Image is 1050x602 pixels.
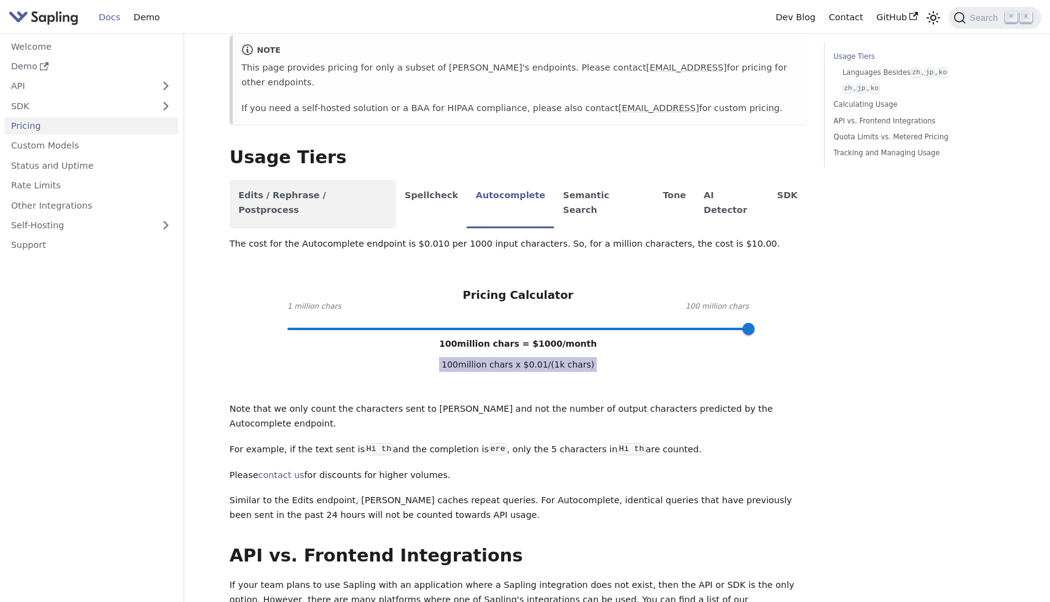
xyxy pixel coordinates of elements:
[1005,12,1017,23] kbd: ⌘
[4,156,178,174] a: Status and Uptime
[911,68,922,78] code: zh
[92,8,127,27] a: Docs
[924,68,935,78] code: jp
[822,8,870,27] a: Contact
[4,117,178,135] a: Pricing
[230,237,807,252] p: The cost for the Autocomplete endpoint is $0.010 per 1000 input characters. So, for a million cha...
[4,97,154,115] a: SDK
[842,83,854,94] code: zh
[834,131,1000,143] a: Quota Limits vs. Metered Pricing
[654,180,695,228] li: Tone
[834,51,1000,63] a: Usage Tiers
[4,217,178,234] a: Self-Hosting
[230,468,807,483] p: Please for discounts for higher volumes.
[966,13,1005,23] span: Search
[467,180,554,228] li: Autocomplete
[230,545,807,567] h2: API vs. Frontend Integrations
[241,44,798,58] div: note
[287,301,341,313] span: 1 million chars
[230,402,807,431] p: Note that we only count the characters sent to [PERSON_NAME] and not the number of output charact...
[489,443,507,455] code: ere
[9,9,83,26] a: Sapling.ai
[127,8,166,27] a: Demo
[154,97,178,115] button: Expand sidebar category 'SDK'
[439,357,597,372] span: 100 million chars x $ 0.01 /(1k chars)
[396,180,467,228] li: Spellcheck
[925,9,943,26] button: Switch between dark and light mode (currently light mode)
[230,147,807,169] h2: Usage Tiers
[4,58,178,75] a: Demo
[230,493,807,523] p: Similar to the Edits endpoint, [PERSON_NAME] caches repeat queries. For Autocomplete, identical q...
[259,470,305,480] a: contact us
[4,137,178,155] a: Custom Models
[4,196,178,214] a: Other Integrations
[842,67,996,79] a: Languages Besideszh,jp,ko
[834,147,1000,159] a: Tracking and Managing Usage
[4,236,178,254] a: Support
[685,301,749,313] span: 100 million chars
[856,83,867,94] code: jp
[241,101,798,116] p: If you need a self-hosted solution or a BAA for HIPAA compliance, please also contact for custom ...
[230,180,396,228] li: Edits / Rephrase / Postprocess
[365,443,393,455] code: Hi th
[154,77,178,95] button: Expand sidebar category 'API'
[9,9,79,26] img: Sapling.ai
[695,180,769,228] li: AI Detector
[4,177,178,195] a: Rate Limits
[768,180,806,228] li: SDK
[937,68,948,78] code: ko
[646,63,726,72] a: [EMAIL_ADDRESS]
[554,180,654,228] li: Semantic Search
[241,61,798,90] p: This page provides pricing for only a subset of [PERSON_NAME]'s endpoints. Please contact for pri...
[618,103,699,113] a: [EMAIL_ADDRESS]
[439,339,597,349] span: 100 million chars = $ 1000 /month
[230,442,807,457] p: For example, if the text sent is and the completion is , only the 5 characters in are counted.
[462,288,573,303] h3: Pricing Calculator
[4,37,178,55] a: Welcome
[869,83,880,94] code: ko
[949,7,1041,29] button: Search (Command+K)
[1020,12,1032,23] kbd: K
[4,77,154,95] a: API
[834,115,1000,127] a: API vs. Frontend Integrations
[842,83,996,95] a: zh,jp,ko
[834,99,1000,110] a: Calculating Usage
[769,8,822,27] a: Dev Blog
[618,443,646,455] code: Hi th
[869,8,924,27] a: GitHub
